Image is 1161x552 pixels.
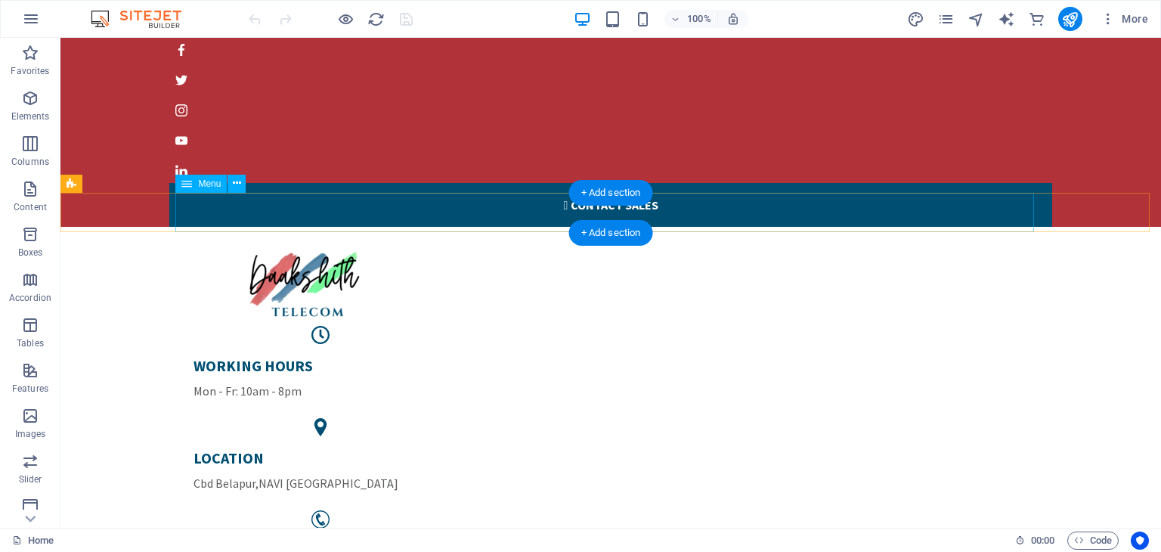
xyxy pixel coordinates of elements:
p: Features [12,383,48,395]
button: Usercentrics [1131,532,1149,550]
button: commerce [1028,10,1046,28]
p: Elements [11,110,50,122]
p: Accordion [9,292,51,304]
span: : [1042,535,1044,546]
h6: Session time [1015,532,1055,550]
p: Tables [17,337,44,349]
i: Navigator [967,11,985,28]
button: publish [1058,7,1082,31]
span: 00 00 [1031,532,1054,550]
button: navigator [967,10,986,28]
div: + Add section [569,180,653,206]
img: Editor Logo [87,10,200,28]
p: , [133,436,387,454]
span: Cbd Belapur [133,438,195,453]
p: Boxes [18,247,43,259]
a: Home [12,532,54,550]
i: Reload page [367,11,385,28]
i: Design (Ctrl+Alt+Y) [907,11,924,28]
i:  [503,160,507,175]
h6: 100% [687,10,711,28]
button: reload [367,10,385,28]
div: + Add section [569,220,653,246]
span: More [1101,11,1148,26]
button: 100% [664,10,718,28]
p: Columns [11,156,49,168]
i: Publish [1061,11,1079,28]
p: Favorites [11,65,49,77]
button: text_generator [998,10,1016,28]
span: Code [1074,532,1112,550]
i: AI Writer [998,11,1015,28]
i: Pages (Ctrl+Alt+S) [937,11,955,28]
i: Commerce [1028,11,1045,28]
p: Images [15,428,46,440]
button: More [1094,7,1154,31]
p: Content [14,201,47,213]
button: Code [1067,532,1119,550]
button: pages [937,10,955,28]
button: design [907,10,925,28]
p: Slider [19,473,42,485]
span: Menu [198,179,221,188]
